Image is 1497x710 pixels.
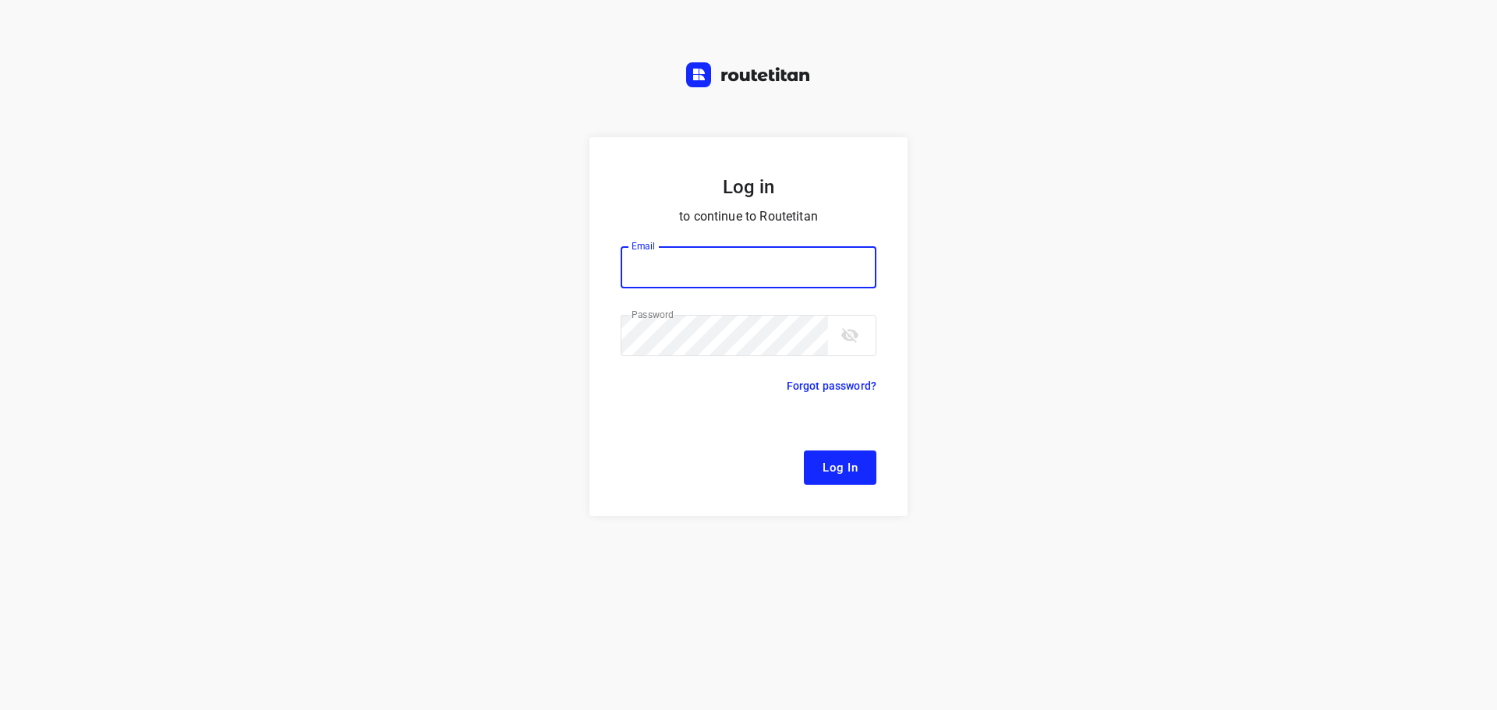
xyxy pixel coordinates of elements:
img: Routetitan [686,62,811,87]
button: Log In [804,450,876,485]
button: toggle password visibility [834,320,865,351]
h5: Log in [621,175,876,200]
span: Log In [823,457,858,478]
p: Forgot password? [787,376,876,395]
p: to continue to Routetitan [621,206,876,228]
